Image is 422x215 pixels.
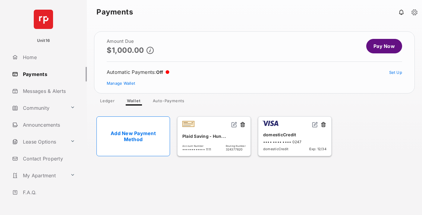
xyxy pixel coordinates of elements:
[107,46,144,54] p: $1,000.00
[263,130,326,140] div: domesticCredit
[182,131,246,141] div: Plaid Saving - Hun...
[122,98,146,106] a: Wallet
[10,101,68,115] a: Community
[389,70,402,75] a: Set Up
[107,69,169,75] div: Automatic Payments :
[263,140,326,144] div: •••• •••• •••• 0247
[309,147,326,151] span: Exp: 12/34
[156,69,163,75] span: Off
[263,147,288,151] span: domesticCredit
[10,151,87,166] a: Contact Property
[226,147,246,151] span: 324377820
[182,147,211,151] span: •••••••••••• 1111
[95,98,120,106] a: Ledger
[182,144,211,147] span: Account Number
[10,134,68,149] a: Lease Options
[10,84,87,98] a: Messages & Alerts
[37,38,50,44] p: Unit16
[10,67,87,81] a: Payments
[10,50,87,65] a: Home
[10,168,68,183] a: My Apartment
[226,144,246,147] span: Routing Number
[34,10,53,29] img: svg+xml;base64,PHN2ZyB4bWxucz0iaHR0cDovL3d3dy53My5vcmcvMjAwMC9zdmciIHdpZHRoPSI2NCIgaGVpZ2h0PSI2NC...
[231,122,237,128] img: svg+xml;base64,PHN2ZyB2aWV3Qm94PSIwIDAgMjQgMjQiIHdpZHRoPSIxNiIgaGVpZ2h0PSIxNiIgZmlsbD0ibm9uZSIgeG...
[96,116,170,156] a: Add New Payment Method
[312,122,318,128] img: svg+xml;base64,PHN2ZyB2aWV3Qm94PSIwIDAgMjQgMjQiIHdpZHRoPSIxNiIgaGVpZ2h0PSIxNiIgZmlsbD0ibm9uZSIgeG...
[10,118,87,132] a: Announcements
[148,98,189,106] a: Auto-Payments
[107,81,135,86] a: Manage Wallet
[10,185,87,200] a: F.A.Q.
[96,8,133,16] strong: Payments
[107,39,154,44] h2: Amount Due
